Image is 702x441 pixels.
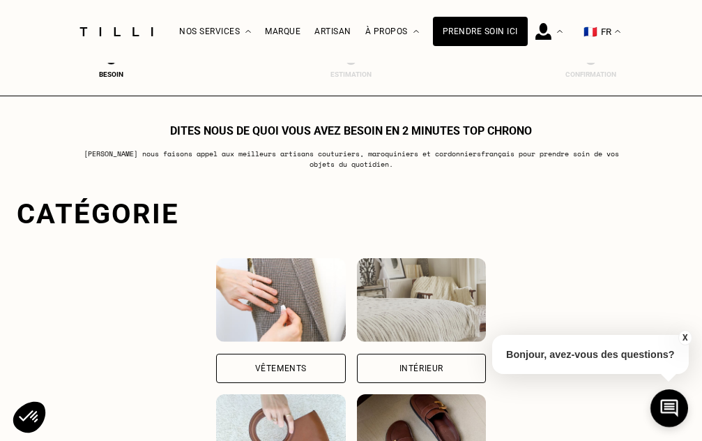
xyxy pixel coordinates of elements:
[357,258,486,342] img: Intérieur
[84,70,139,78] div: Besoin
[492,335,689,374] p: Bonjour, avez-vous des questions?
[170,124,532,137] h1: Dites nous de quoi vous avez besoin en 2 minutes top chrono
[615,30,620,33] img: menu déroulant
[433,17,528,46] a: Prendre soin ici
[314,27,351,36] a: Artisan
[245,30,251,33] img: Menu déroulant
[323,70,379,78] div: Estimation
[179,1,251,63] div: Nos services
[216,258,345,342] img: Vêtements
[365,1,419,63] div: À propos
[399,364,443,373] div: Intérieur
[577,1,627,63] button: 🇫🇷 FR
[265,27,300,36] a: Marque
[563,70,618,78] div: Confirmation
[75,149,627,170] p: [PERSON_NAME] nous faisons appel aux meilleurs artisans couturiers , maroquiniers et cordonniers ...
[583,25,597,38] span: 🇫🇷
[75,27,158,36] img: Logo du service de couturière Tilli
[255,364,307,373] div: Vêtements
[413,30,419,33] img: Menu déroulant à propos
[17,197,685,230] div: Catégorie
[678,330,692,345] button: X
[557,30,563,33] img: Menu déroulant
[535,23,551,40] img: icône connexion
